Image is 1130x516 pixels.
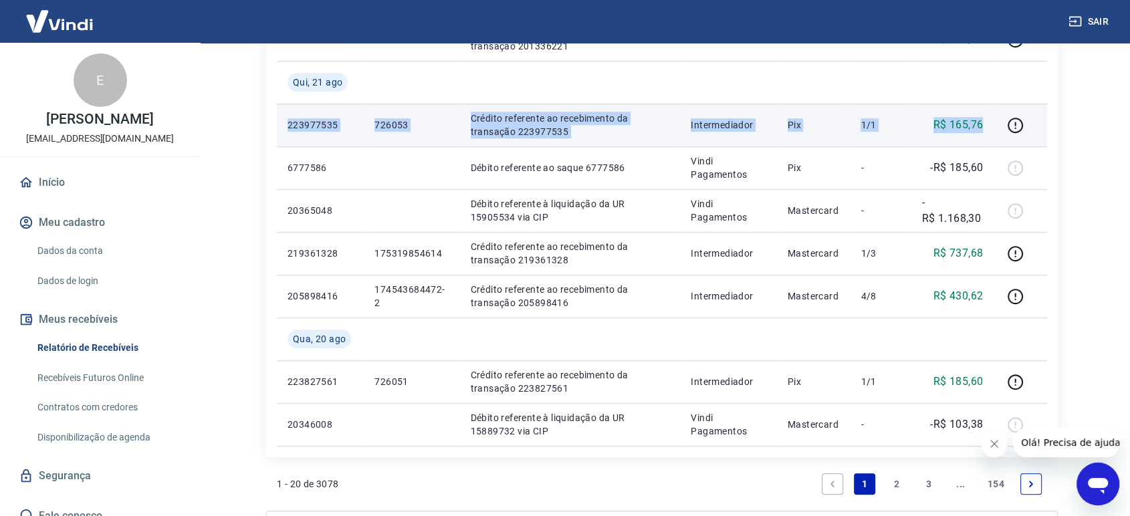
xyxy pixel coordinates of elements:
p: 20346008 [288,418,353,431]
p: R$ 737,68 [933,245,984,261]
a: Dados da conta [32,237,184,265]
p: 726053 [374,118,449,132]
p: 174543684472-2 [374,283,449,309]
p: Pix [788,118,840,132]
iframe: Fechar mensagem [981,430,1008,457]
p: [EMAIL_ADDRESS][DOMAIN_NAME] [26,132,174,146]
a: Recebíveis Futuros Online [32,364,184,392]
p: Crédito referente ao recebimento da transação 205898416 [471,283,670,309]
iframe: Mensagem da empresa [1013,428,1119,457]
p: R$ 430,62 [933,288,984,304]
p: Intermediador [691,289,766,303]
p: 219361328 [288,247,353,260]
p: Mastercard [788,418,840,431]
a: Segurança [16,461,184,491]
img: Vindi [16,1,103,41]
p: -R$ 185,60 [930,160,983,176]
p: 1/1 [861,375,900,388]
button: Meu cadastro [16,208,184,237]
p: 1/1 [861,118,900,132]
p: Crédito referente ao recebimento da transação 219361328 [471,240,670,267]
p: Intermediador [691,375,766,388]
span: Qua, 20 ago [293,332,346,346]
a: Page 2 [886,473,907,495]
p: 223827561 [288,375,353,388]
iframe: Botão para abrir a janela de mensagens [1077,463,1119,505]
a: Disponibilização de agenda [32,424,184,451]
span: Olá! Precisa de ajuda? [8,9,112,20]
ul: Pagination [816,468,1047,500]
a: Relatório de Recebíveis [32,334,184,362]
p: Mastercard [788,247,840,260]
a: Page 1 is your current page [854,473,875,495]
p: - [861,418,900,431]
a: Page 3 [918,473,939,495]
p: -R$ 1.168,30 [922,195,984,227]
p: R$ 185,60 [933,374,984,390]
button: Sair [1066,9,1114,34]
a: Contratos com credores [32,394,184,421]
p: -R$ 103,38 [930,416,983,432]
a: Início [16,168,184,197]
p: Débito referente à liquidação da UR 15889732 via CIP [471,411,670,438]
p: 205898416 [288,289,353,303]
p: Débito referente à liquidação da UR 15905534 via CIP [471,197,670,224]
p: [PERSON_NAME] [46,112,153,126]
a: Previous page [822,473,843,495]
p: 223977535 [288,118,353,132]
p: 175319854614 [374,247,449,260]
p: Intermediador [691,118,766,132]
p: Pix [788,161,840,174]
p: 20365048 [288,204,353,217]
p: Intermediador [691,247,766,260]
p: Débito referente ao saque 6777586 [471,161,670,174]
p: 1/3 [861,247,900,260]
button: Meus recebíveis [16,305,184,334]
a: Dados de login [32,267,184,295]
a: Page 154 [982,473,1010,495]
p: 6777586 [288,161,353,174]
p: Crédito referente ao recebimento da transação 223977535 [471,112,670,138]
p: R$ 165,76 [933,117,984,133]
div: E [74,53,127,107]
p: - [861,161,900,174]
p: - [861,204,900,217]
p: 1 - 20 de 3078 [277,477,339,491]
p: Vindi Pagamentos [691,154,766,181]
p: 726051 [374,375,449,388]
p: Pix [788,375,840,388]
a: Jump forward [950,473,972,495]
p: 4/8 [861,289,900,303]
p: Vindi Pagamentos [691,197,766,224]
p: Mastercard [788,289,840,303]
span: Qui, 21 ago [293,76,342,89]
p: Vindi Pagamentos [691,411,766,438]
p: Crédito referente ao recebimento da transação 223827561 [471,368,670,395]
p: Mastercard [788,204,840,217]
a: Next page [1020,473,1042,495]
